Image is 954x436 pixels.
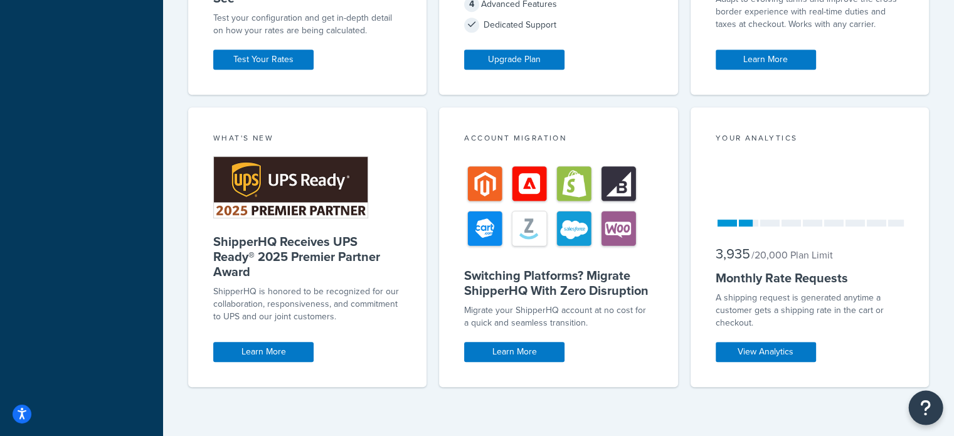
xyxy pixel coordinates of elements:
div: Your Analytics [716,132,904,147]
p: ShipperHQ is honored to be recognized for our collaboration, responsiveness, and commitment to UP... [213,285,401,323]
a: Upgrade Plan [464,50,564,70]
button: Open Resource Center [909,391,943,425]
span: 3,935 [716,243,750,264]
div: A shipping request is generated anytime a customer gets a shipping rate in the cart or checkout. [716,292,904,329]
a: Test Your Rates [213,50,314,70]
div: Test your configuration and get in-depth detail on how your rates are being calculated. [213,12,401,37]
div: Dedicated Support [464,16,652,34]
small: / 20,000 Plan Limit [751,248,833,262]
div: What's New [213,132,401,147]
a: Learn More [213,342,314,362]
h5: Switching Platforms? Migrate ShipperHQ With Zero Disruption [464,268,652,298]
a: Learn More [464,342,564,362]
a: Learn More [716,50,816,70]
h5: ShipperHQ Receives UPS Ready® 2025 Premier Partner Award [213,234,401,279]
h5: Monthly Rate Requests [716,270,904,285]
div: Account Migration [464,132,652,147]
div: Migrate your ShipperHQ account at no cost for a quick and seamless transition. [464,304,652,329]
a: View Analytics [716,342,816,362]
